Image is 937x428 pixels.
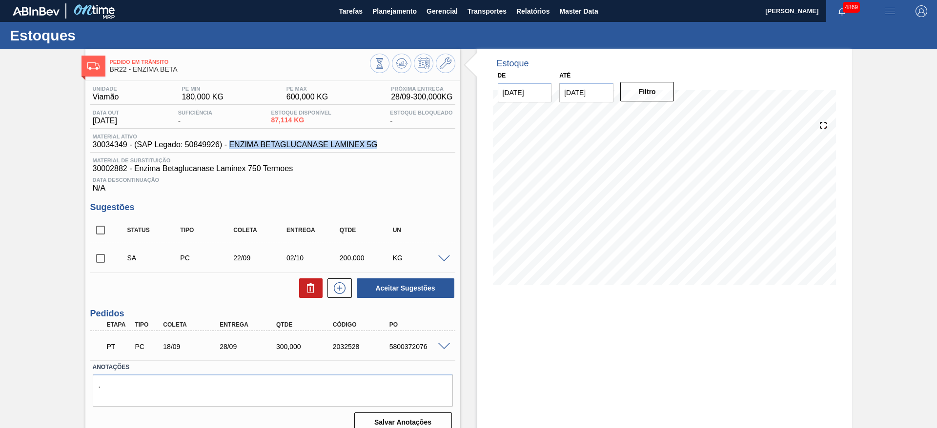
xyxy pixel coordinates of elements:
[391,86,452,92] span: Próxima Entrega
[414,54,433,73] button: Programar Estoque
[93,374,453,407] textarea: .
[392,54,411,73] button: Atualizar Gráfico
[339,5,363,17] span: Tarefas
[178,254,237,262] div: Pedido de Compra
[620,82,674,101] button: Filtro
[916,5,927,17] img: Logout
[176,110,215,125] div: -
[357,278,454,298] button: Aceitar Sugestões
[387,343,450,350] div: 5800372076
[93,134,378,139] span: Material ativo
[90,309,455,319] h3: Pedidos
[826,4,857,18] button: Notificações
[93,177,453,183] span: Data Descontinuação
[132,321,162,328] div: Tipo
[559,72,570,79] label: Até
[132,343,162,350] div: Pedido de Compra
[330,343,394,350] div: 2032528
[90,173,455,193] div: N/A
[330,321,394,328] div: Código
[178,110,212,116] span: Suficiência
[93,110,120,116] span: Data out
[93,164,453,173] span: 30002882 - Enzima Betaglucanase Laminex 750 Termoes
[110,66,370,73] span: BR22 - ENZIMA BETA
[352,277,455,299] div: Aceitar Sugestões
[390,110,452,116] span: Estoque Bloqueado
[104,336,134,357] div: Pedido em Trânsito
[843,2,860,13] span: 4869
[13,7,60,16] img: TNhmsLtSVTkK8tSr43FrP2fwEKptu5GPRR3wAAAABJRU5ErkJggg==
[125,227,184,233] div: Status
[182,93,223,101] span: 180,000 KG
[93,140,378,149] span: 30034349 - (SAP Legado: 50849926) - ENZIMA BETAGLUCANASE LAMINEX 5G
[286,93,328,101] span: 600,000 KG
[884,5,896,17] img: userActions
[370,54,389,73] button: Visão Geral dos Estoques
[516,5,550,17] span: Relatórios
[323,278,352,298] div: Nova sugestão
[387,110,455,125] div: -
[271,117,331,124] span: 87,114 KG
[390,227,449,233] div: UN
[107,343,131,350] p: PT
[231,254,290,262] div: 22/09/2025
[337,254,396,262] div: 200,000
[284,227,343,233] div: Entrega
[387,321,450,328] div: PO
[217,343,281,350] div: 28/09/2025
[217,321,281,328] div: Entrega
[559,5,598,17] span: Master Data
[559,83,613,102] input: dd/mm/yyyy
[182,86,223,92] span: PE MIN
[87,62,100,70] img: Ícone
[372,5,417,17] span: Planejamento
[468,5,507,17] span: Transportes
[436,54,455,73] button: Ir ao Master Data / Geral
[391,93,452,101] span: 28/09 - 300,000 KG
[161,321,224,328] div: Coleta
[104,321,134,328] div: Etapa
[93,157,453,163] span: Material de Substituição
[161,343,224,350] div: 18/09/2025
[10,30,183,41] h1: Estoques
[93,86,119,92] span: Unidade
[93,93,119,101] span: Viamão
[274,343,337,350] div: 300,000
[390,254,449,262] div: KG
[178,227,237,233] div: Tipo
[427,5,458,17] span: Gerencial
[274,321,337,328] div: Qtde
[110,59,370,65] span: Pedido em Trânsito
[498,72,506,79] label: De
[294,278,323,298] div: Excluir Sugestões
[125,254,184,262] div: Sugestão Alterada
[271,110,331,116] span: Estoque Disponível
[90,202,455,213] h3: Sugestões
[286,86,328,92] span: PE MAX
[284,254,343,262] div: 02/10/2025
[93,117,120,125] span: [DATE]
[497,58,529,69] div: Estoque
[93,360,453,374] label: Anotações
[231,227,290,233] div: Coleta
[337,227,396,233] div: Qtde
[498,83,552,102] input: dd/mm/yyyy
